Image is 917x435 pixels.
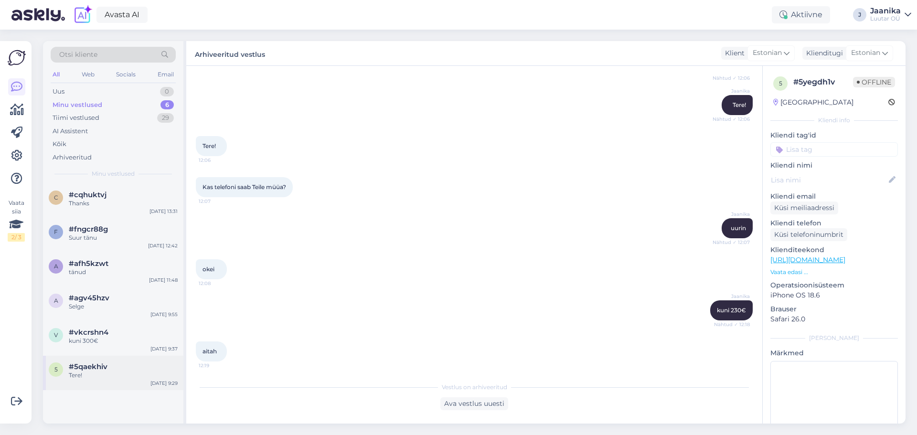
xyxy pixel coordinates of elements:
[203,183,286,191] span: Kas telefoni saab Teile müüa?
[714,211,750,218] span: Jaanika
[53,153,92,162] div: Arhiveeritud
[851,48,880,58] span: Estonian
[54,366,58,373] span: 5
[69,302,178,311] div: Selge
[73,5,93,25] img: explore-ai
[148,242,178,249] div: [DATE] 12:42
[150,311,178,318] div: [DATE] 9:55
[770,334,898,342] div: [PERSON_NAME]
[770,255,845,264] a: [URL][DOMAIN_NAME]
[54,194,58,201] span: c
[870,7,911,22] a: JaanikaLuutar OÜ
[8,49,26,67] img: Askly Logo
[770,290,898,300] p: iPhone OS 18.6
[53,139,66,149] div: Kõik
[721,48,745,58] div: Klient
[714,321,750,328] span: Nähtud ✓ 12:18
[770,202,838,214] div: Küsi meiliaadressi
[54,331,58,339] span: v
[713,239,750,246] span: Nähtud ✓ 12:07
[92,170,135,178] span: Minu vestlused
[870,15,901,22] div: Luutar OÜ
[779,80,782,87] span: 5
[69,328,108,337] span: #vkcrshn4
[713,74,750,82] span: Nähtud ✓ 12:06
[69,268,178,276] div: tänud
[870,7,901,15] div: Jaanika
[770,228,847,241] div: Küsi telefoninumbrit
[770,245,898,255] p: Klienditeekond
[203,348,217,355] span: aitah
[772,6,830,23] div: Aktiivne
[149,276,178,284] div: [DATE] 11:48
[203,265,214,273] span: okei
[114,68,138,81] div: Socials
[770,191,898,202] p: Kliendi email
[51,68,62,81] div: All
[69,191,107,199] span: #cqhuktvj
[160,100,174,110] div: 6
[853,77,895,87] span: Offline
[69,225,108,233] span: #fngcr88g
[69,233,178,242] div: Suur tänu
[69,371,178,380] div: Tere!
[150,345,178,352] div: [DATE] 9:37
[442,383,507,392] span: Vestlus on arhiveeritud
[717,307,746,314] span: kuni 230€
[770,116,898,125] div: Kliendi info
[440,397,508,410] div: Ava vestlus uuesti
[54,297,58,304] span: a
[199,198,235,205] span: 12:07
[770,160,898,170] p: Kliendi nimi
[160,87,174,96] div: 0
[731,224,746,232] span: uurin
[770,218,898,228] p: Kliendi telefon
[771,175,887,185] input: Lisa nimi
[753,48,782,58] span: Estonian
[793,76,853,88] div: # 5yegdh1v
[8,233,25,242] div: 2 / 3
[149,208,178,215] div: [DATE] 13:31
[199,280,235,287] span: 12:08
[156,68,176,81] div: Email
[770,348,898,358] p: Märkmed
[59,50,97,60] span: Otsi kliente
[80,68,96,81] div: Web
[53,100,102,110] div: Minu vestlused
[53,127,88,136] div: AI Assistent
[714,87,750,95] span: Jaanika
[770,314,898,324] p: Safari 26.0
[69,337,178,345] div: kuni 300€
[54,263,58,270] span: a
[96,7,148,23] a: Avasta AI
[53,87,64,96] div: Uus
[157,113,174,123] div: 29
[714,293,750,300] span: Jaanika
[770,142,898,157] input: Lisa tag
[8,199,25,242] div: Vaata siia
[203,142,216,149] span: Tere!
[802,48,843,58] div: Klienditugi
[53,113,99,123] div: Tiimi vestlused
[770,304,898,314] p: Brauser
[199,362,235,369] span: 12:19
[773,97,853,107] div: [GEOGRAPHIC_DATA]
[199,157,235,164] span: 12:06
[69,294,109,302] span: #agv45hzv
[770,280,898,290] p: Operatsioonisüsteem
[69,362,107,371] span: #5qaekhiv
[150,380,178,387] div: [DATE] 9:29
[69,259,108,268] span: #afh5kzwt
[54,228,58,235] span: f
[770,130,898,140] p: Kliendi tag'id
[713,116,750,123] span: Nähtud ✓ 12:06
[770,268,898,276] p: Vaata edasi ...
[195,47,265,60] label: Arhiveeritud vestlus
[69,199,178,208] div: Thanks
[853,8,866,21] div: J
[733,101,746,108] span: Tere!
